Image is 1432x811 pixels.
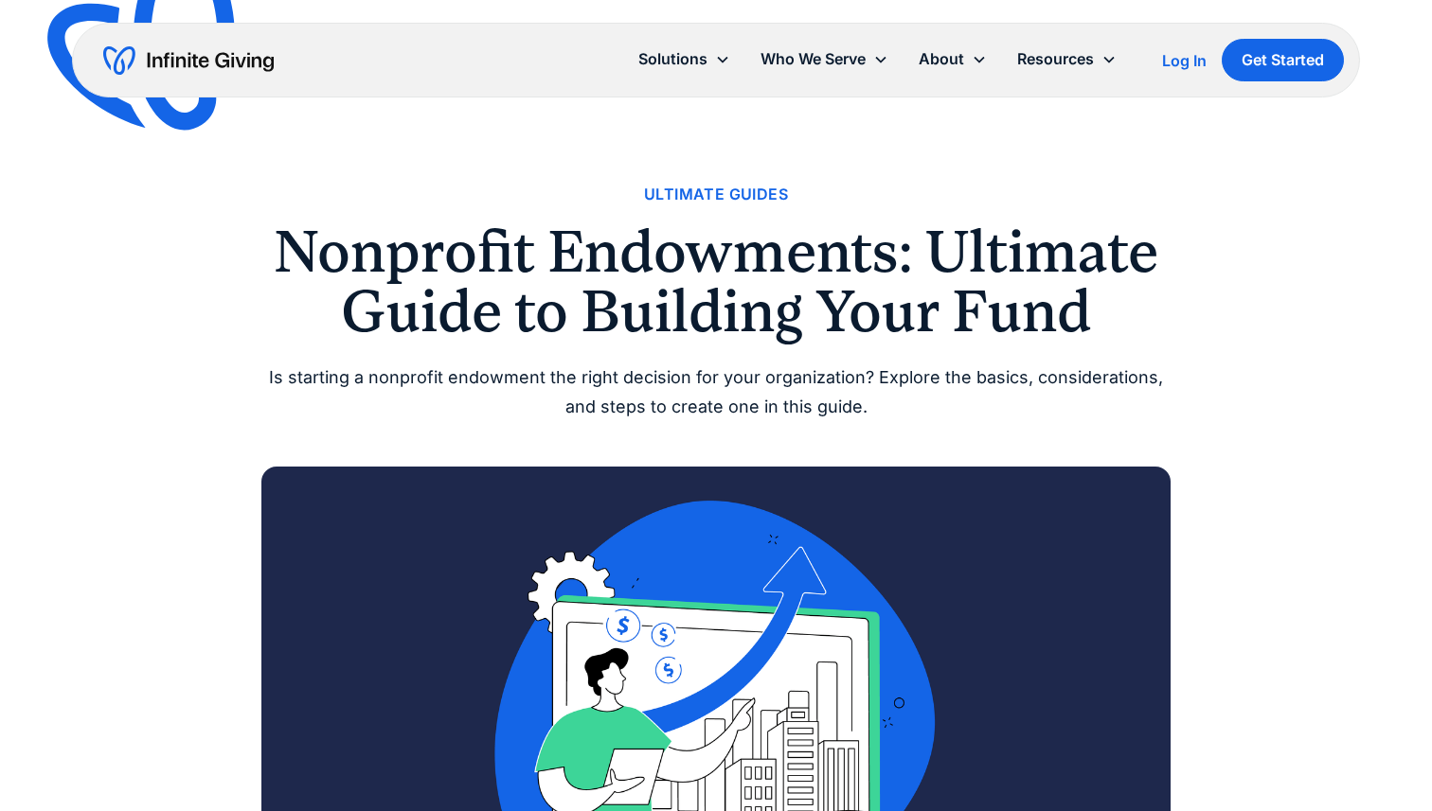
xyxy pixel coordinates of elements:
[644,182,788,207] a: Ultimate Guides
[904,39,1002,79] div: About
[761,46,866,72] div: Who We Serve
[745,39,904,79] div: Who We Serve
[261,222,1171,341] h1: Nonprofit Endowments: Ultimate Guide to Building Your Fund
[103,45,274,76] a: home
[919,46,964,72] div: About
[638,46,707,72] div: Solutions
[623,39,745,79] div: Solutions
[261,363,1171,421] div: Is starting a nonprofit endowment the right decision for your organization? Explore the basics, c...
[1162,49,1207,72] a: Log In
[1222,39,1344,81] a: Get Started
[1017,46,1094,72] div: Resources
[1002,39,1132,79] div: Resources
[1162,53,1207,68] div: Log In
